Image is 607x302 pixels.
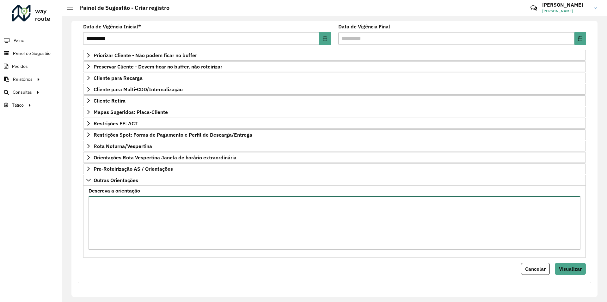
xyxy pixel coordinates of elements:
span: Outras Orientações [94,178,138,183]
button: Visualizar [555,263,586,275]
label: Data de Vigência Final [338,23,390,30]
a: Cliente para Recarga [83,73,586,83]
span: Rota Noturna/Vespertina [94,144,152,149]
span: Cancelar [525,266,546,272]
button: Cancelar [521,263,550,275]
h2: Painel de Sugestão - Criar registro [73,4,169,11]
a: Cliente para Multi-CDD/Internalização [83,84,586,95]
a: Pre-Roteirização AS / Orientações [83,163,586,174]
span: Mapas Sugeridos: Placa-Cliente [94,110,168,115]
label: Descreva a orientação [89,187,140,194]
span: Cliente para Multi-CDD/Internalização [94,87,183,92]
a: Priorizar Cliente - Não podem ficar no buffer [83,50,586,61]
a: Orientações Rota Vespertina Janela de horário extraordinária [83,152,586,163]
span: Painel de Sugestão [13,50,51,57]
span: Restrições Spot: Forma de Pagamento e Perfil de Descarga/Entrega [94,132,252,137]
span: Relatórios [13,76,33,83]
a: Outras Orientações [83,175,586,186]
a: Mapas Sugeridos: Placa-Cliente [83,107,586,117]
span: Consultas [13,89,32,96]
span: Cliente para Recarga [94,75,143,80]
span: Tático [12,102,24,109]
a: Cliente Retira [83,95,586,106]
a: Contato Rápido [527,1,541,15]
a: Preservar Cliente - Devem ficar no buffer, não roteirizar [83,61,586,72]
span: Pre-Roteirização AS / Orientações [94,166,173,171]
span: Preservar Cliente - Devem ficar no buffer, não roteirizar [94,64,222,69]
span: Priorizar Cliente - Não podem ficar no buffer [94,53,197,58]
span: Restrições FF: ACT [94,121,138,126]
span: Pedidos [12,63,28,70]
label: Data de Vigência Inicial [83,23,141,30]
span: [PERSON_NAME] [542,8,590,14]
span: Painel [14,37,25,44]
span: Orientações Rota Vespertina Janela de horário extraordinária [94,155,236,160]
button: Choose Date [319,32,331,45]
div: Outras Orientações [83,186,586,258]
span: Cliente Retira [94,98,126,103]
a: Rota Noturna/Vespertina [83,141,586,151]
a: Restrições Spot: Forma de Pagamento e Perfil de Descarga/Entrega [83,129,586,140]
span: Visualizar [559,266,582,272]
a: Restrições FF: ACT [83,118,586,129]
button: Choose Date [574,32,586,45]
h3: [PERSON_NAME] [542,2,590,8]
